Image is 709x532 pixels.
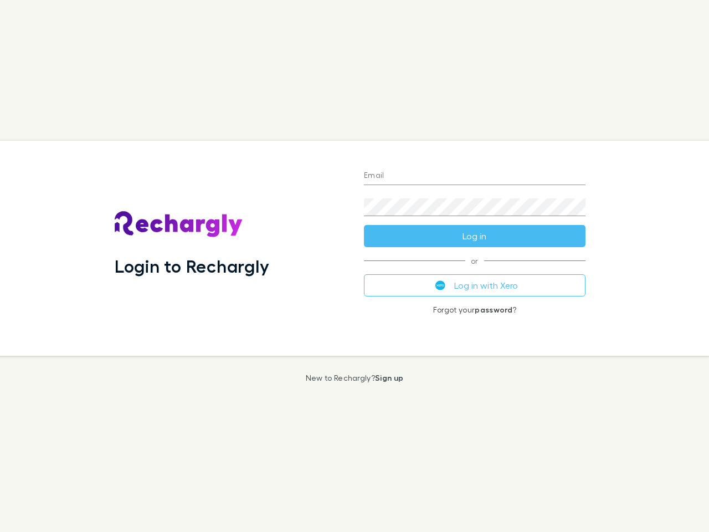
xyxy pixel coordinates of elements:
img: Rechargly's Logo [115,211,243,238]
img: Xero's logo [435,280,445,290]
a: password [475,305,512,314]
h1: Login to Rechargly [115,255,269,277]
p: New to Rechargly? [306,374,404,382]
a: Sign up [375,373,403,382]
button: Log in with Xero [364,274,585,296]
p: Forgot your ? [364,305,585,314]
button: Log in [364,225,585,247]
span: or [364,260,585,261]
